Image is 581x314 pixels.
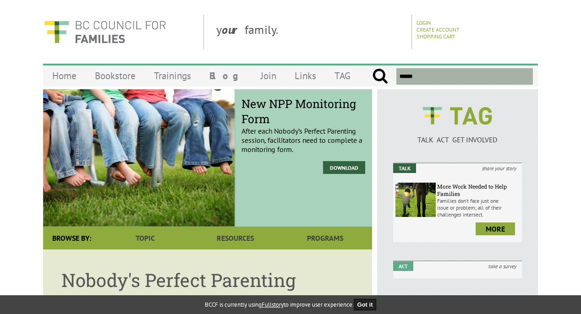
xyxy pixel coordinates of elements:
a: Home [43,65,86,87]
em: Talk [393,163,416,173]
a: Download [323,161,365,174]
p: TALK ACT GET INVOLVED [393,135,522,144]
h1: Nobody's Perfect Parenting [61,268,354,292]
a: Bookstore [86,65,145,87]
button: Got it [354,299,377,310]
i: take a survey [483,261,522,271]
a: Create Account [417,26,460,33]
i: share your story [477,163,522,173]
div: Browse By: [43,227,100,249]
a: more [476,222,515,235]
a: TALK ACT GET INVOLVED [393,126,522,144]
img: BCCF's TAG Logo [416,98,499,133]
h6: More Work Needed to Help Families [437,183,520,197]
strong: our [222,22,245,37]
div: y family. [209,15,412,49]
a: Programs [280,227,370,249]
p: After each Nobody’s Perfect Parenting session, facilitators need to complete a monitoring form. [241,103,365,154]
img: BC Council for FAMILIES [43,15,167,49]
a: Trainings [145,65,200,87]
p: Families don’t face just one issue or problem; all of their challenges intersect. [437,197,520,218]
a: Login [417,19,431,26]
a: Blog [200,65,252,87]
a: Links [285,65,325,87]
a: TAG [325,65,360,87]
a: Fullstory [262,301,284,309]
a: Resources [190,227,280,249]
a: Topic [100,227,190,249]
em: Act [393,261,413,271]
span: New NPP Monitoring Form [241,96,365,126]
input: Submit [372,68,388,85]
a: Shopping Cart [417,33,455,40]
a: Join [252,65,285,87]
